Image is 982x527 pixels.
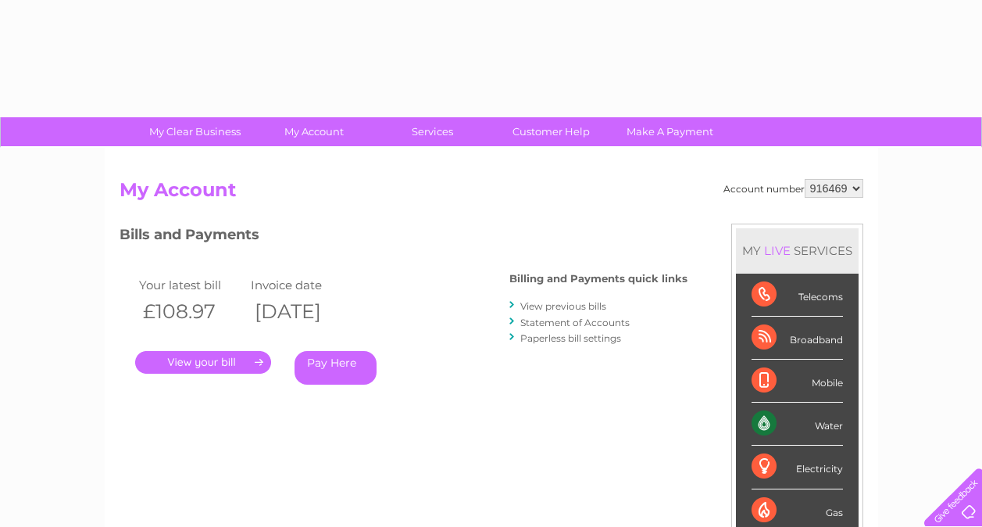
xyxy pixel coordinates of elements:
[605,117,734,146] a: Make A Payment
[752,274,843,317] div: Telecoms
[520,332,621,344] a: Paperless bill settings
[761,243,794,258] div: LIVE
[509,273,687,285] h4: Billing and Payments quick links
[135,296,248,328] th: £108.97
[487,117,616,146] a: Customer Help
[736,228,859,273] div: MY SERVICES
[135,351,271,374] a: .
[247,274,359,296] td: Invoice date
[120,224,687,251] h3: Bills and Payments
[723,179,863,198] div: Account number
[752,446,843,489] div: Electricity
[120,179,863,209] h2: My Account
[249,117,378,146] a: My Account
[368,117,497,146] a: Services
[130,117,259,146] a: My Clear Business
[752,403,843,446] div: Water
[520,317,630,328] a: Statement of Accounts
[752,317,843,360] div: Broadband
[752,360,843,403] div: Mobile
[295,351,377,385] a: Pay Here
[520,300,606,312] a: View previous bills
[135,274,248,296] td: Your latest bill
[247,296,359,328] th: [DATE]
